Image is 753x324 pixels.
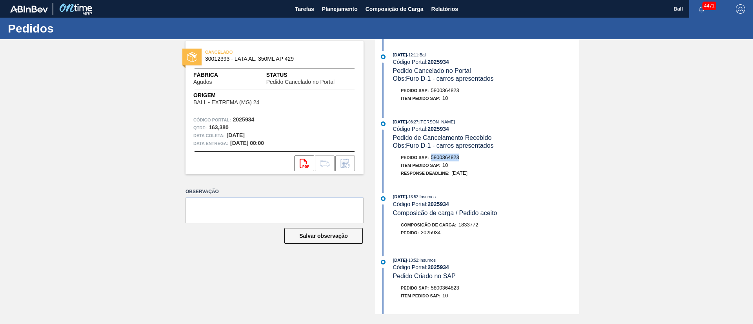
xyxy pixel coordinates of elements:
span: Fábrica [193,71,236,79]
span: Pedido SAP: [401,155,429,160]
span: Composição de Carga [366,4,424,14]
span: 4471 [702,2,716,10]
span: Item pedido SAP: [401,293,440,298]
strong: [DATE] 00:00 [230,140,264,146]
span: [DATE] [393,119,407,124]
span: [DATE] [451,170,467,176]
div: Código Portal: [393,59,579,65]
span: Agudos [193,79,212,85]
span: - 12:11 [407,53,418,57]
span: - 08:27 [407,120,418,124]
strong: 2025934 [427,59,449,65]
span: BALL - EXTREMA (MG) 24 [193,100,259,105]
span: Pedido Cancelado no Portal [393,67,471,74]
span: 5800364823 [431,285,459,291]
span: 10 [442,293,448,299]
img: atual [381,54,386,59]
span: - 13:52 [407,195,418,199]
span: : Ball [418,52,426,57]
span: Pedido : [401,230,419,235]
span: : Insumos [418,258,436,262]
span: Pedido Cancelado no Portal [266,79,335,85]
strong: 163,380 [209,124,229,130]
span: Pedido Criado no SAP [393,273,456,279]
strong: 2025934 [427,126,449,132]
strong: [DATE] [227,132,245,138]
span: Origem [193,91,282,100]
span: Item pedido SAP: [401,163,440,168]
img: atual [381,260,386,264]
span: 10 [442,162,448,168]
span: Planejamento [322,4,358,14]
span: Obs: Furo D-1 - carros apresentados [393,75,494,82]
span: Relatórios [431,4,458,14]
span: Obs: Furo D-1 - carros apresentados [393,142,494,149]
span: Pedido SAP: [401,88,429,93]
span: 1833772 [458,222,478,228]
span: 2025934 [421,230,441,235]
span: Tarefas [295,4,314,14]
span: : [PERSON_NAME] [418,119,455,124]
button: Notificações [689,4,714,14]
button: Salvar observação [284,228,363,244]
span: Qtde : [193,124,207,132]
span: 5800364823 [431,154,459,160]
span: - 13:52 [407,258,418,262]
span: 30012393 - LATA AL. 350ML AP 429 [205,56,347,62]
span: Item pedido SAP: [401,96,440,101]
span: [DATE] [393,52,407,57]
span: [DATE] [393,258,407,262]
div: Código Portal: [393,201,579,207]
div: Informar alteração no pedido [335,156,355,171]
span: Pedido SAP: [401,286,429,290]
img: status [187,52,197,62]
span: 5800364823 [431,87,459,93]
div: Ir para Composição de Carga [315,156,335,171]
strong: 2025934 [427,201,449,207]
img: atual [381,121,386,126]
img: atual [381,196,386,201]
span: Composição de Carga : [401,223,457,227]
span: : Insumos [418,194,436,199]
span: CANCELADO [205,48,315,56]
strong: 2025934 [427,264,449,270]
img: TNhmsLtSVTkK8tSr43FrP2fwEKptu5GPRR3wAAAABJRU5ErkJggg== [10,5,48,13]
h1: Pedidos [8,24,147,33]
div: Código Portal: [393,264,579,270]
span: Data entrega: [193,139,228,147]
span: Response Deadline : [401,171,449,176]
span: Pedido de Cancelamento Recebido [393,134,492,141]
span: Status [266,71,356,79]
div: Código Portal: [393,126,579,132]
span: 10 [442,95,448,101]
span: Código Portal: [193,116,231,124]
span: [DATE] [393,194,407,199]
div: Abrir arquivo PDF [295,156,314,171]
span: Composicão de carga / Pedido aceito [393,210,497,216]
img: Logout [736,4,745,14]
label: Observação [186,186,364,197]
strong: 2025934 [233,116,255,123]
span: Data coleta: [193,132,225,139]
